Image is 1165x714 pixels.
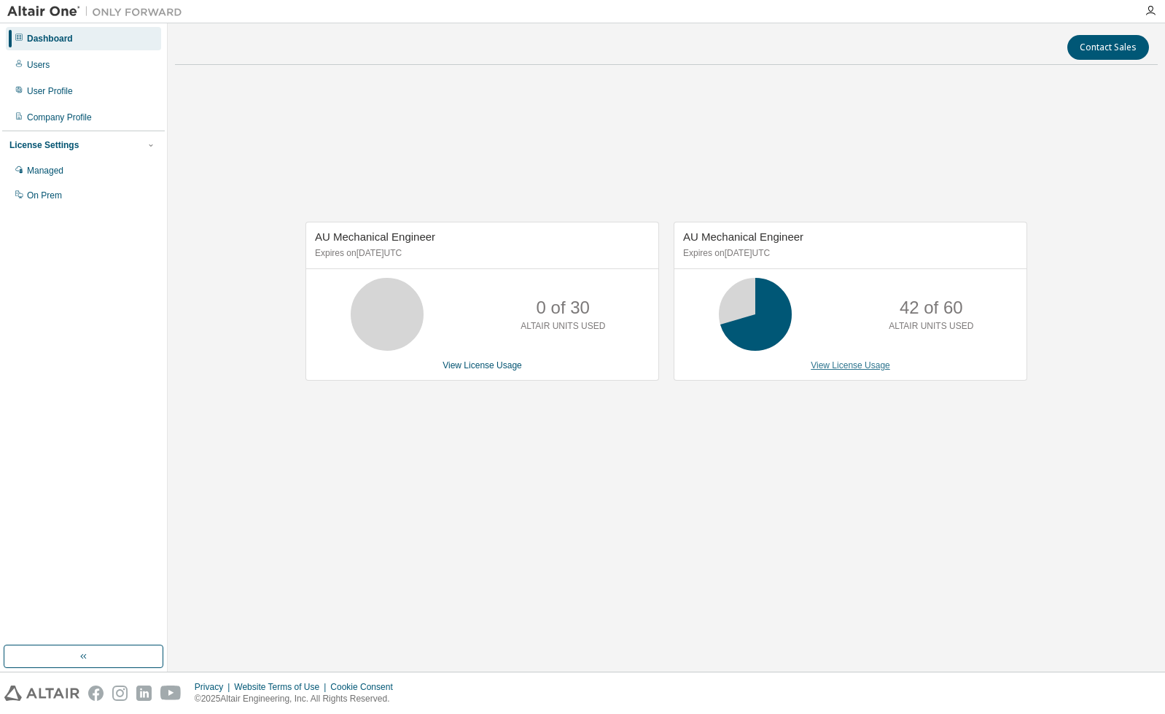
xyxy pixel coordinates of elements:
span: AU Mechanical Engineer [315,230,435,243]
a: View License Usage [811,360,890,370]
span: AU Mechanical Engineer [683,230,803,243]
div: Company Profile [27,112,92,123]
div: Users [27,59,50,71]
img: instagram.svg [112,686,128,701]
p: 42 of 60 [900,295,963,320]
div: Dashboard [27,33,73,44]
p: ALTAIR UNITS USED [521,320,605,333]
p: Expires on [DATE] UTC [315,247,646,260]
img: youtube.svg [160,686,182,701]
p: © 2025 Altair Engineering, Inc. All Rights Reserved. [195,693,402,705]
div: License Settings [9,139,79,151]
div: Website Terms of Use [234,681,330,693]
img: altair_logo.svg [4,686,79,701]
div: User Profile [27,85,73,97]
img: facebook.svg [88,686,104,701]
div: On Prem [27,190,62,201]
button: Contact Sales [1067,35,1149,60]
div: Privacy [195,681,234,693]
p: ALTAIR UNITS USED [889,320,973,333]
div: Managed [27,165,63,176]
a: View License Usage [443,360,522,370]
img: Altair One [7,4,190,19]
p: Expires on [DATE] UTC [683,247,1014,260]
p: 0 of 30 [537,295,590,320]
div: Cookie Consent [330,681,401,693]
img: linkedin.svg [136,686,152,701]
